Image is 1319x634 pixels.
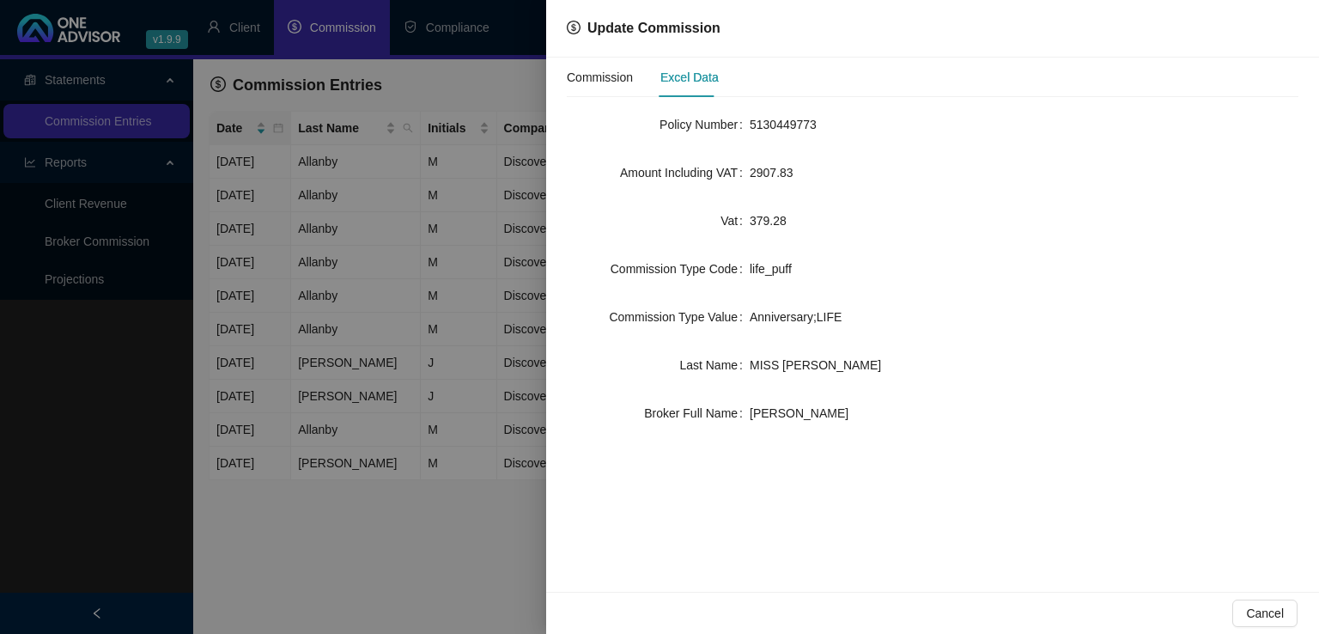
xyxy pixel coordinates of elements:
span: Update Commission [587,21,720,35]
span: Cancel [1246,604,1284,623]
label: Amount Including VAT [620,159,750,186]
span: Anniversary;LIFE [750,310,842,324]
span: MISS [PERSON_NAME] [750,358,881,372]
label: Last Name [679,351,750,379]
button: Cancel [1232,600,1298,627]
label: Policy Number [659,111,750,138]
span: 2907.83 [750,166,793,180]
div: Commission [567,68,633,87]
span: dollar [567,21,580,34]
span: [PERSON_NAME] [750,406,848,420]
label: Broker Full Name [644,399,750,427]
span: 5130449773 [750,118,817,131]
label: Commission Type Value [609,303,750,331]
span: life_puff [750,262,792,276]
div: Excel Data [660,68,719,87]
label: Commission Type Code [611,255,750,283]
span: 379.28 [750,214,787,228]
label: Vat [720,207,750,235]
